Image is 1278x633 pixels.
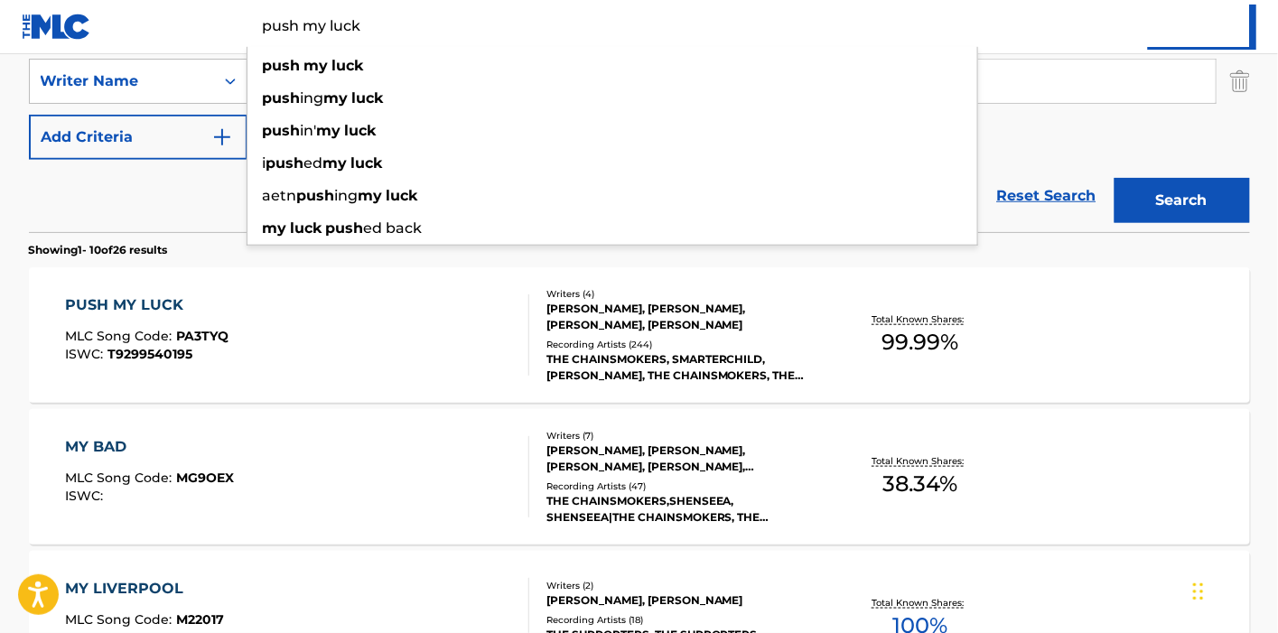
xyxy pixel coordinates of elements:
div: PUSH MY LUCK [65,294,229,316]
a: PUSH MY LUCKMLC Song Code:PA3TYQISWC:T9299540195Writers (4)[PERSON_NAME], [PERSON_NAME], [PERSON_... [29,267,1250,403]
img: MLC Logo [22,14,91,40]
strong: push [326,219,364,237]
span: MLC Song Code : [65,328,176,344]
p: Total Known Shares: [872,312,969,326]
div: Writers ( 4 ) [546,287,819,301]
strong: my [323,154,348,172]
button: Search [1115,178,1250,223]
strong: luck [387,187,418,204]
p: Total Known Shares: [872,596,969,610]
p: Total Known Shares: [872,454,969,468]
span: T9299540195 [107,346,192,362]
button: Add Criteria [29,115,247,160]
a: Reset Search [988,176,1105,216]
div: Writers ( 7 ) [546,429,819,442]
strong: my [359,187,383,204]
div: Recording Artists ( 47 ) [546,479,819,493]
strong: my [304,57,329,74]
div: Drag [1193,564,1204,619]
div: Recording Artists ( 244 ) [546,338,819,351]
span: MLC Song Code : [65,470,176,486]
div: [PERSON_NAME], [PERSON_NAME] [546,592,819,609]
span: ISWC : [65,488,107,504]
form: Search Form [29,3,1250,232]
div: THE CHAINSMOKERS,SHENSEEA, SHENSEEA|THE CHAINSMOKERS, THE CHAINSMOKERS & SHENSEEA, THE CHAINSMOKE... [546,493,819,526]
span: MG9OEX [176,470,234,486]
span: M22017 [176,611,224,628]
strong: my [324,89,349,107]
span: i [263,154,266,172]
strong: my [263,219,287,237]
span: 99.99 % [882,326,959,358]
div: MY BAD [65,436,234,458]
img: 9d2ae6d4665cec9f34b9.svg [211,126,233,148]
strong: luck [291,219,322,237]
span: PA3TYQ [176,328,229,344]
span: ed back [364,219,423,237]
strong: luck [352,89,384,107]
strong: push [266,154,304,172]
div: Recording Artists ( 18 ) [546,613,819,627]
strong: push [263,89,301,107]
div: MY LIVERPOOL [65,578,224,600]
strong: push [263,57,301,74]
strong: my [317,122,341,139]
a: MY BADMLC Song Code:MG9OEXISWC:Writers (7)[PERSON_NAME], [PERSON_NAME], [PERSON_NAME], [PERSON_NA... [29,409,1250,545]
div: THE CHAINSMOKERS, SMARTERCHILD, [PERSON_NAME], THE CHAINSMOKERS, THE CHAINSMOKERS, THE CHAINSMOKE... [546,351,819,384]
span: ing [335,187,359,204]
div: Writers ( 2 ) [546,579,819,592]
span: 38.34 % [883,468,958,500]
p: Showing 1 - 10 of 26 results [29,242,168,258]
strong: push [263,122,301,139]
span: ing [301,89,324,107]
span: in' [301,122,317,139]
iframe: Chat Widget [1188,546,1278,633]
div: [PERSON_NAME], [PERSON_NAME], [PERSON_NAME], [PERSON_NAME], [PERSON_NAME], [PERSON_NAME] [PERSON_... [546,442,819,475]
strong: luck [351,154,383,172]
span: ed [304,154,323,172]
span: ISWC : [65,346,107,362]
span: aetn [263,187,297,204]
strong: luck [332,57,364,74]
span: MLC Song Code : [65,611,176,628]
strong: luck [345,122,377,139]
div: [PERSON_NAME], [PERSON_NAME], [PERSON_NAME], [PERSON_NAME] [546,301,819,333]
div: Writer Name [41,70,203,92]
img: Delete Criterion [1230,59,1250,104]
strong: push [297,187,335,204]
